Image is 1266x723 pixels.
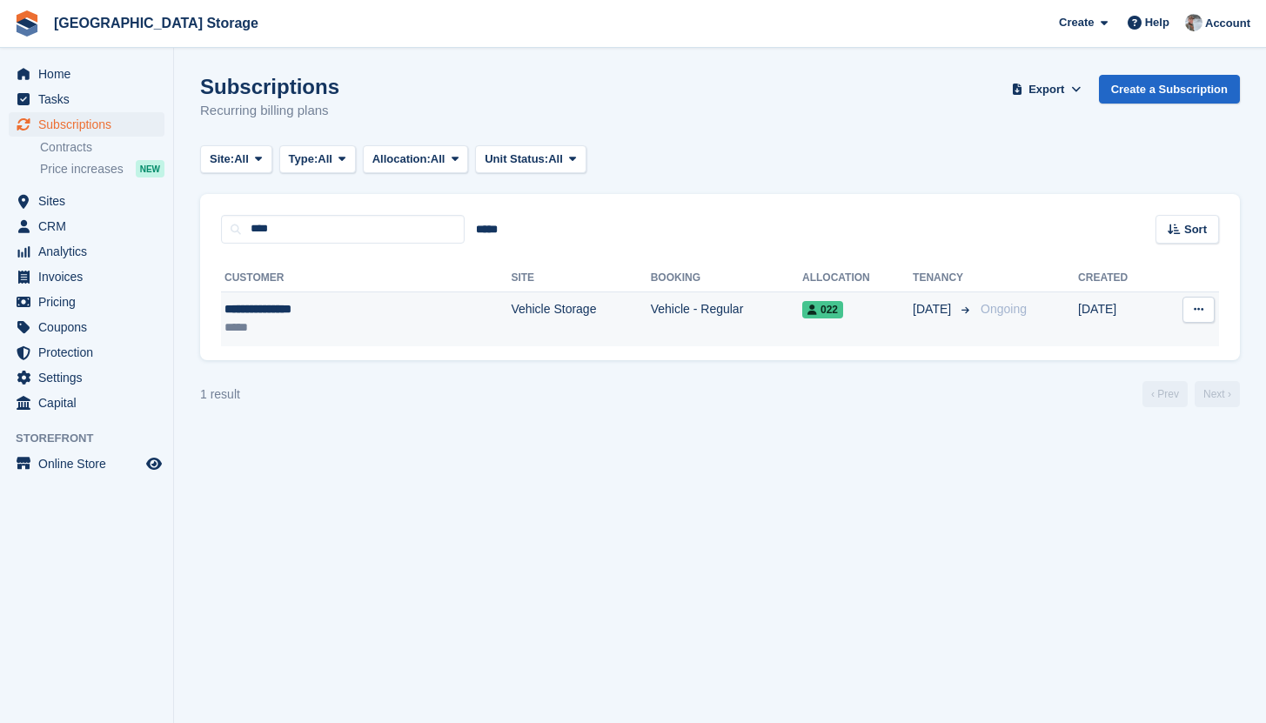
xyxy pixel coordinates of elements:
p: Recurring billing plans [200,101,339,121]
div: NEW [136,160,164,177]
span: All [548,151,563,168]
a: menu [9,239,164,264]
th: Tenancy [913,264,974,292]
span: CRM [38,214,143,238]
span: All [318,151,332,168]
span: Online Store [38,452,143,476]
a: menu [9,87,164,111]
span: Home [38,62,143,86]
span: Pricing [38,290,143,314]
span: Subscriptions [38,112,143,137]
button: Unit Status: All [475,145,586,174]
a: menu [9,189,164,213]
span: Type: [289,151,318,168]
span: Export [1028,81,1064,98]
a: menu [9,264,164,289]
span: Invoices [38,264,143,289]
span: Settings [38,365,143,390]
a: menu [9,315,164,339]
span: Protection [38,340,143,365]
span: Account [1205,15,1250,32]
a: Contracts [40,139,164,156]
span: 022 [802,301,843,318]
a: menu [9,391,164,415]
span: Sites [38,189,143,213]
a: Price increases NEW [40,159,164,178]
span: Tasks [38,87,143,111]
span: Create [1059,14,1094,31]
a: [GEOGRAPHIC_DATA] Storage [47,9,265,37]
th: Site [511,264,650,292]
a: menu [9,214,164,238]
button: Allocation: All [363,145,469,174]
span: All [234,151,249,168]
span: Storefront [16,430,173,447]
span: Price increases [40,161,124,177]
a: Previous [1142,381,1188,407]
a: menu [9,290,164,314]
span: [DATE] [913,300,955,318]
a: menu [9,340,164,365]
button: Site: All [200,145,272,174]
td: [DATE] [1078,291,1159,346]
button: Type: All [279,145,356,174]
a: menu [9,452,164,476]
span: Site: [210,151,234,168]
h1: Subscriptions [200,75,339,98]
th: Booking [651,264,802,292]
span: Sort [1184,221,1207,238]
span: Capital [38,391,143,415]
span: Unit Status: [485,151,548,168]
th: Created [1078,264,1159,292]
span: Analytics [38,239,143,264]
img: stora-icon-8386f47178a22dfd0bd8f6a31ec36ba5ce8667c1dd55bd0f319d3a0aa187defe.svg [14,10,40,37]
span: Allocation: [372,151,431,168]
a: Create a Subscription [1099,75,1240,104]
td: Vehicle Storage [511,291,650,346]
a: menu [9,62,164,86]
th: Customer [221,264,511,292]
button: Export [1008,75,1085,104]
a: menu [9,365,164,390]
td: Vehicle - Regular [651,291,802,346]
span: All [431,151,445,168]
div: 1 result [200,385,240,404]
a: menu [9,112,164,137]
a: Next [1195,381,1240,407]
span: Help [1145,14,1169,31]
img: Will Strivens [1185,14,1202,31]
a: Preview store [144,453,164,474]
nav: Page [1139,381,1243,407]
th: Allocation [802,264,913,292]
span: Coupons [38,315,143,339]
span: Ongoing [981,302,1027,316]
